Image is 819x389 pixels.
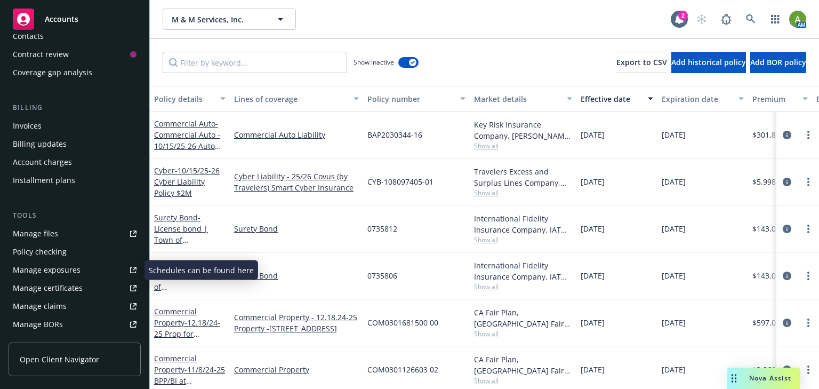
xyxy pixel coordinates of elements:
[13,243,67,260] div: Policy checking
[154,118,220,162] a: Commercial Auto
[474,354,572,376] div: CA Fair Plan, [GEOGRAPHIC_DATA] Fair plan
[657,86,748,112] button: Expiration date
[662,317,686,328] span: [DATE]
[802,316,815,329] a: more
[662,364,686,375] span: [DATE]
[367,223,397,234] span: 0735812
[765,9,786,30] a: Switch app
[781,316,793,329] a: circleInformation
[581,364,605,375] span: [DATE]
[470,86,576,112] button: Market details
[802,223,815,235] a: more
[234,93,347,105] div: Lines of coverage
[9,46,141,63] a: Contract review
[13,298,67,315] div: Manage claims
[154,212,221,267] a: Surety Bond
[9,4,141,34] a: Accounts
[45,15,78,23] span: Accounts
[367,270,397,281] span: 0735806
[474,307,572,329] div: CA Fair Plan, [GEOGRAPHIC_DATA] Fair plan
[662,176,686,187] span: [DATE]
[781,176,793,188] a: circleInformation
[230,86,363,112] button: Lines of coverage
[172,14,264,25] span: M & M Services, Inc.
[154,306,222,350] a: Commercial Property
[13,136,67,153] div: Billing updates
[581,129,605,140] span: [DATE]
[671,57,746,67] span: Add historical policy
[581,223,605,234] span: [DATE]
[740,9,761,30] a: Search
[662,270,686,281] span: [DATE]
[367,129,422,140] span: BAP2030344-16
[13,225,58,242] div: Manage files
[781,129,793,141] a: circleInformation
[474,166,572,188] div: Travelers Excess and Surplus Lines Company, Travelers Insurance, RT Specialty Insurance Services,...
[576,86,657,112] button: Effective date
[474,213,572,235] div: International Fidelity Insurance Company, IAT Insurance Group
[354,58,394,67] span: Show inactive
[716,9,737,30] a: Report a Bug
[154,212,221,267] span: - License bond | Town of [GEOGRAPHIC_DATA]
[234,312,359,334] a: Commercial Property - 12.18.24-25 Property -[STREET_ADDRESS]
[474,376,572,385] span: Show all
[234,364,359,375] a: Commercial Property
[474,235,572,244] span: Show all
[367,364,438,375] span: COM0301126603 02
[13,172,75,189] div: Installment plans
[13,316,63,333] div: Manage BORs
[781,269,793,282] a: circleInformation
[748,86,812,112] button: Premium
[9,298,141,315] a: Manage claims
[163,9,296,30] button: M & M Services, Inc.
[9,117,141,134] a: Invoices
[752,93,796,105] div: Premium
[363,86,470,112] button: Policy number
[367,317,438,328] span: COM0301681500 00
[581,176,605,187] span: [DATE]
[616,57,667,67] span: Export to CSV
[13,154,72,171] div: Account charges
[9,28,141,45] a: Contacts
[581,317,605,328] span: [DATE]
[662,223,686,234] span: [DATE]
[581,93,641,105] div: Effective date
[154,165,220,198] span: - 10/15/25-26 Cyber Liability Policy $2M
[691,9,712,30] a: Start snowing
[474,93,560,105] div: Market details
[9,316,141,333] a: Manage BORs
[474,188,572,197] span: Show all
[154,165,220,198] a: Cyber
[13,64,92,81] div: Coverage gap analysis
[9,136,141,153] a: Billing updates
[474,282,572,291] span: Show all
[802,269,815,282] a: more
[474,119,572,141] div: Key Risk Insurance Company, [PERSON_NAME] Corporation, [GEOGRAPHIC_DATA]
[234,223,359,234] a: Surety Bond
[474,329,572,338] span: Show all
[20,354,99,365] span: Open Client Navigator
[789,11,806,28] img: photo
[752,270,780,281] span: $143.00
[662,93,732,105] div: Expiration date
[616,52,667,73] button: Export to CSV
[727,368,800,389] button: Nova Assist
[752,223,780,234] span: $143.00
[234,270,359,281] a: Surety Bond
[9,102,141,113] div: Billing
[781,363,793,376] a: circleInformation
[154,317,222,350] span: - 12.18/24-25 Prop for [STREET_ADDRESS]
[9,172,141,189] a: Installment plans
[749,374,791,383] span: Nova Assist
[13,261,81,279] div: Manage exposures
[581,270,605,281] span: [DATE]
[13,46,69,63] div: Contract review
[9,261,141,279] span: Manage exposures
[150,86,230,112] button: Policy details
[671,52,746,73] button: Add historical policy
[781,223,793,235] a: circleInformation
[9,280,141,297] a: Manage certificates
[752,129,795,140] span: $301,832.00
[9,225,141,242] a: Manage files
[9,64,141,81] a: Coverage gap analysis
